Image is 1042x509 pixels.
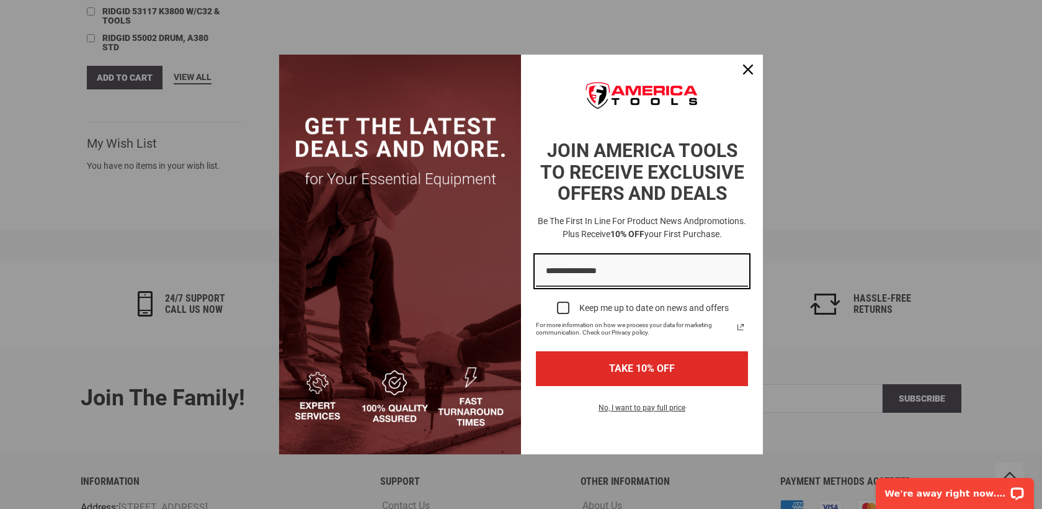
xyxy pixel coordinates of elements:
[868,470,1042,509] iframe: LiveChat chat widget
[533,215,750,241] h3: Be the first in line for product news and
[733,55,763,84] button: Close
[536,351,748,385] button: TAKE 10% OFF
[743,65,753,74] svg: close icon
[540,140,744,204] strong: JOIN AMERICA TOOLS TO RECEIVE EXCLUSIVE OFFERS AND DEALS
[563,216,747,239] span: promotions. Plus receive your first purchase.
[536,256,748,287] input: Email field
[610,229,644,239] strong: 10% OFF
[589,401,695,422] button: No, I want to pay full price
[733,320,748,335] a: Read our Privacy Policy
[733,320,748,335] svg: link icon
[579,303,729,313] div: Keep me up to date on news and offers
[536,322,733,336] span: For more information on how we process your data for marketing communication. Check our Privacy p...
